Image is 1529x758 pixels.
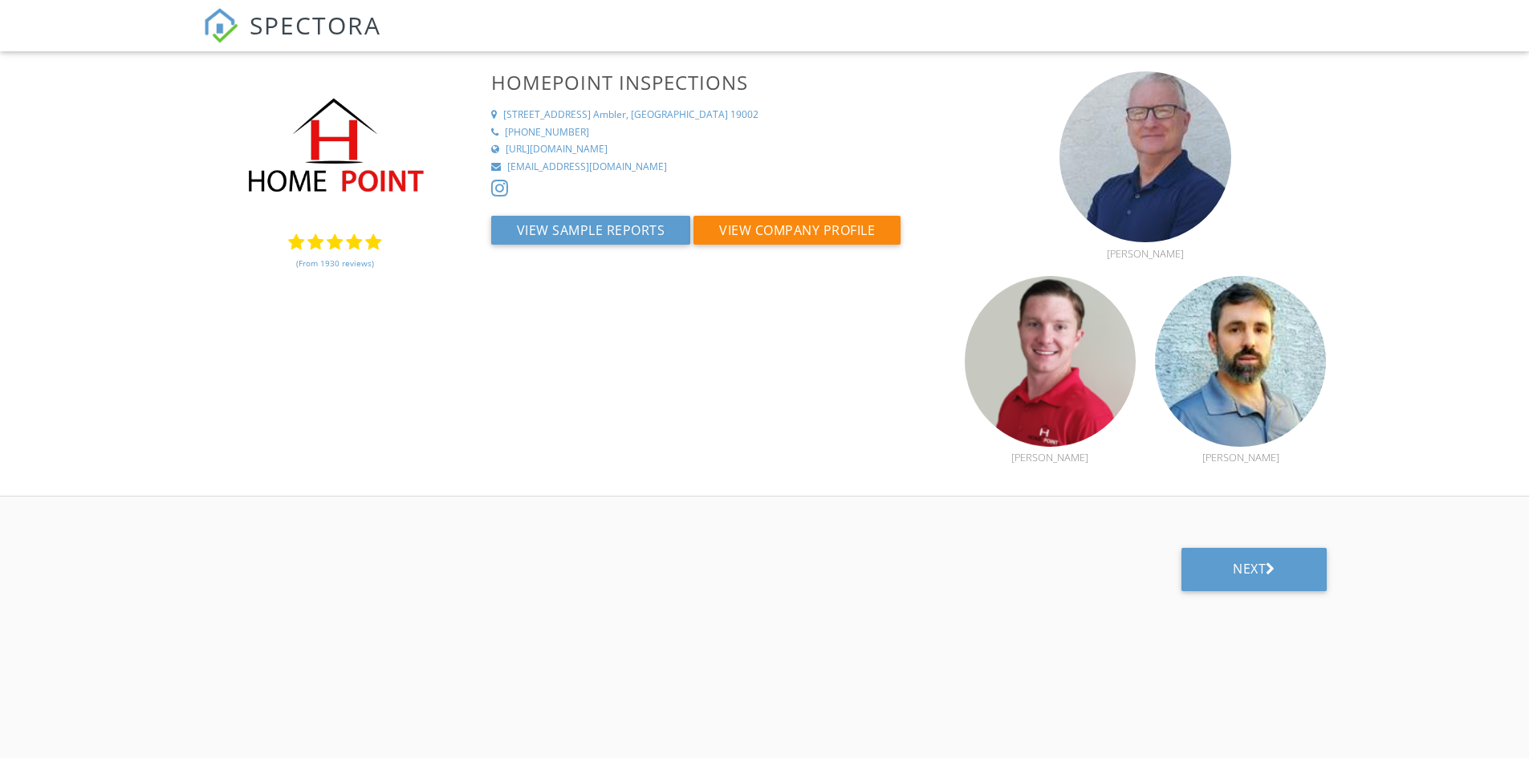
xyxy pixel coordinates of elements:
[503,108,591,122] div: [STREET_ADDRESS]
[491,126,945,140] a: [PHONE_NUMBER]
[491,160,945,174] a: [EMAIL_ADDRESS][DOMAIN_NAME]
[693,226,901,244] a: View Company Profile
[1155,433,1326,464] a: [PERSON_NAME]
[1155,451,1326,464] div: [PERSON_NAME]
[1059,247,1230,260] div: [PERSON_NAME]
[965,433,1136,464] a: [PERSON_NAME]
[506,143,608,156] div: [URL][DOMAIN_NAME]
[296,249,374,277] a: (From 1930 reviews)
[203,8,238,43] img: The Best Home Inspection Software - Spectora
[1155,276,1326,447] img: tom_2.jpg
[491,108,945,122] a: [STREET_ADDRESS] Ambler, [GEOGRAPHIC_DATA] 19002
[1059,71,1230,242] img: new_head_shot_2.jpg
[491,71,945,93] h3: HomePoint Inspections
[1233,561,1275,577] div: Next
[203,22,381,55] a: SPECTORA
[203,71,467,225] img: Home_Point_Logo.jpg
[1059,229,1230,259] a: [PERSON_NAME]
[507,160,667,174] div: [EMAIL_ADDRESS][DOMAIN_NAME]
[491,216,691,245] button: View Sample Reports
[505,126,589,140] div: [PHONE_NUMBER]
[965,451,1136,464] div: [PERSON_NAME]
[491,226,694,244] a: View Sample Reports
[491,143,945,156] a: [URL][DOMAIN_NAME]
[693,216,901,245] button: View Company Profile
[965,276,1136,447] img: profile_pic_1.png
[250,8,381,42] span: SPECTORA
[593,108,758,122] div: Ambler, [GEOGRAPHIC_DATA] 19002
